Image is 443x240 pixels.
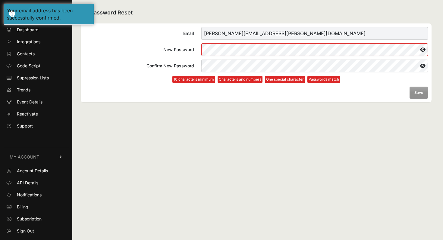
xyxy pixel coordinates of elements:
a: Supression Lists [4,73,69,83]
a: Trends [4,85,69,95]
span: Integrations [17,39,40,45]
span: Support [17,123,33,129]
span: Code Script [17,63,40,69]
span: Trends [17,87,30,93]
span: Billing [17,204,28,210]
a: Contacts [4,49,69,59]
li: 10 characters minimum [172,76,215,83]
span: Event Details [17,99,42,105]
span: Account Details [17,168,48,174]
a: Sign Out [4,226,69,236]
div: Your email address has been successfully confirmed. [7,7,91,21]
a: API Details [4,178,69,188]
span: Subscription [17,216,42,222]
span: Notifications [17,192,42,198]
span: API Details [17,180,38,186]
div: New Password [84,47,194,53]
span: Contacts [17,51,35,57]
a: Code Script [4,61,69,71]
input: Confirm New Password [201,60,428,72]
a: Billing [4,202,69,212]
li: One special character [265,76,305,83]
div: Confirm New Password [84,63,194,69]
li: Passwords match [307,76,340,83]
a: Reactivate [4,109,69,119]
a: Subscription [4,214,69,224]
div: Email [84,30,194,36]
span: Dashboard [17,27,39,33]
input: Email [201,27,428,40]
a: Event Details [4,97,69,107]
span: MY ACCOUNT [10,154,39,160]
a: Account Details [4,166,69,176]
span: Sign Out [17,228,34,234]
a: Support [4,121,69,131]
h2: Password Reset [81,8,432,17]
span: Reactivate [17,111,38,117]
span: Supression Lists [17,75,49,81]
a: Integrations [4,37,69,47]
a: Notifications [4,190,69,200]
li: Characters and numbers [218,76,262,83]
a: MY ACCOUNT [4,148,69,166]
input: New Password [201,43,428,56]
a: Dashboard [4,25,69,35]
